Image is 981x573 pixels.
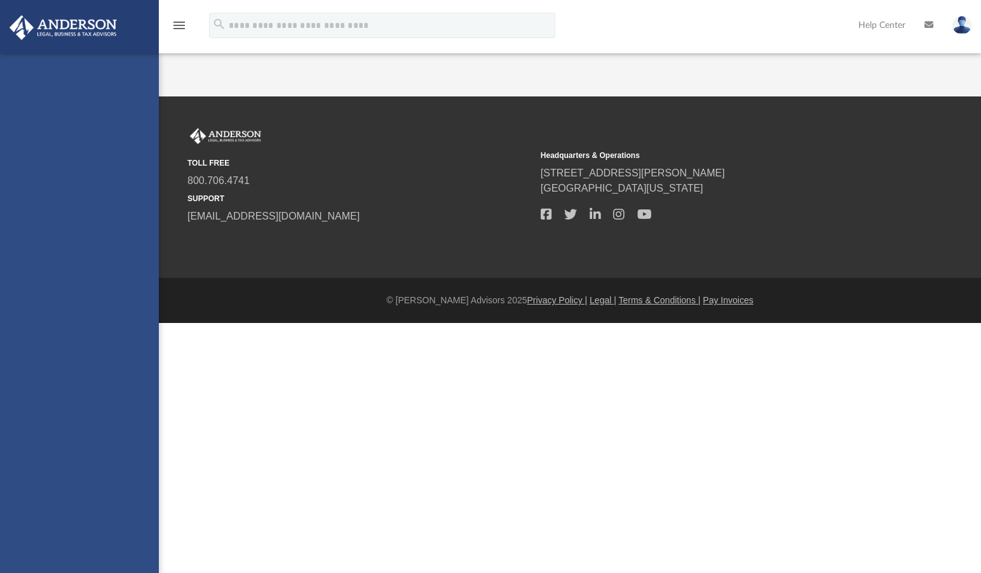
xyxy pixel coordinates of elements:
[187,157,532,169] small: TOLL FREE
[187,128,264,145] img: Anderson Advisors Platinum Portal
[590,295,616,305] a: Legal |
[187,211,360,221] a: [EMAIL_ADDRESS][DOMAIN_NAME]
[187,175,250,186] a: 800.706.4741
[619,295,701,305] a: Terms & Conditions |
[159,294,981,307] div: © [PERSON_NAME] Advisors 2025
[212,17,226,31] i: search
[541,168,725,178] a: [STREET_ADDRESS][PERSON_NAME]
[6,15,121,40] img: Anderson Advisors Platinum Portal
[172,24,187,33] a: menu
[952,16,971,34] img: User Pic
[541,183,703,194] a: [GEOGRAPHIC_DATA][US_STATE]
[172,18,187,33] i: menu
[527,295,588,305] a: Privacy Policy |
[541,150,885,161] small: Headquarters & Operations
[187,193,532,204] small: SUPPORT
[703,295,753,305] a: Pay Invoices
